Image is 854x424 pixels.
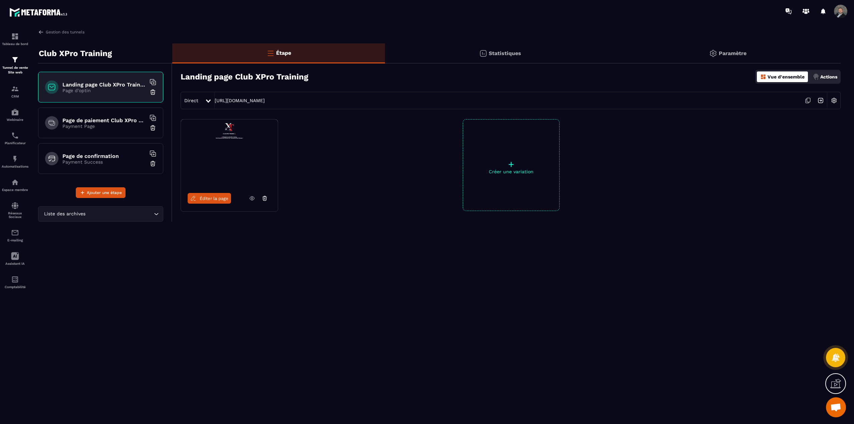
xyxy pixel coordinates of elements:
button: Ajouter une étape [76,187,126,198]
img: bars-o.4a397970.svg [266,49,274,57]
img: setting-w.858f3a88.svg [828,94,840,107]
img: formation [11,32,19,40]
p: CRM [2,94,28,98]
img: email [11,229,19,237]
input: Search for option [87,210,152,218]
a: social-networksocial-networkRéseaux Sociaux [2,197,28,224]
img: trash [150,160,156,167]
h6: Landing page Club XPro Training [62,81,146,88]
p: Planificateur [2,141,28,145]
img: accountant [11,275,19,283]
p: Étape [276,50,291,56]
p: Paramètre [719,50,746,56]
p: Créer une variation [463,169,559,174]
a: accountantaccountantComptabilité [2,270,28,294]
p: Webinaire [2,118,28,122]
h6: Page de paiement Club XPro Training [62,117,146,124]
a: Assistant IA [2,247,28,270]
p: + [463,160,559,169]
img: trash [150,125,156,131]
p: Payment Page [62,124,146,129]
span: Direct [184,98,198,103]
p: E-mailing [2,238,28,242]
a: Gestion des tunnels [38,29,84,35]
p: Espace membre [2,188,28,192]
p: Club XPro Training [39,47,112,60]
img: dashboard-orange.40269519.svg [760,74,766,80]
a: schedulerschedulerPlanificateur [2,127,28,150]
img: logo [9,6,69,18]
span: Liste des archives [42,210,87,218]
div: Search for option [38,206,163,222]
p: Tunnel de vente Site web [2,65,28,75]
p: Assistant IA [2,262,28,265]
a: formationformationTableau de bord [2,27,28,51]
a: automationsautomationsWebinaire [2,103,28,127]
a: formationformationTunnel de vente Site web [2,51,28,80]
p: Tableau de bord [2,42,28,46]
img: automations [11,155,19,163]
p: Réseaux Sociaux [2,211,28,219]
div: Ouvrir le chat [826,397,846,417]
h3: Landing page Club XPro Training [181,72,308,81]
a: emailemailE-mailing [2,224,28,247]
p: Payment Success [62,159,146,165]
img: automations [11,108,19,116]
p: Statistiques [489,50,521,56]
p: Automatisations [2,165,28,168]
p: Page d'optin [62,88,146,93]
span: Ajouter une étape [87,189,122,196]
img: social-network [11,202,19,210]
p: Vue d'ensemble [768,74,805,79]
a: Éditer la page [188,193,231,204]
img: automations [11,178,19,186]
img: trash [150,89,156,95]
h6: Page de confirmation [62,153,146,159]
img: image [181,120,278,186]
a: [URL][DOMAIN_NAME] [215,98,265,103]
img: stats.20deebd0.svg [479,49,487,57]
a: automationsautomationsEspace membre [2,173,28,197]
img: formation [11,85,19,93]
img: setting-gr.5f69749f.svg [709,49,717,57]
img: arrow [38,29,44,35]
img: arrow-next.bcc2205e.svg [814,94,827,107]
a: formationformationCRM [2,80,28,103]
p: Comptabilité [2,285,28,289]
img: actions.d6e523a2.png [813,74,819,80]
img: scheduler [11,132,19,140]
img: formation [11,56,19,64]
a: automationsautomationsAutomatisations [2,150,28,173]
span: Éditer la page [200,196,228,201]
p: Actions [820,74,837,79]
